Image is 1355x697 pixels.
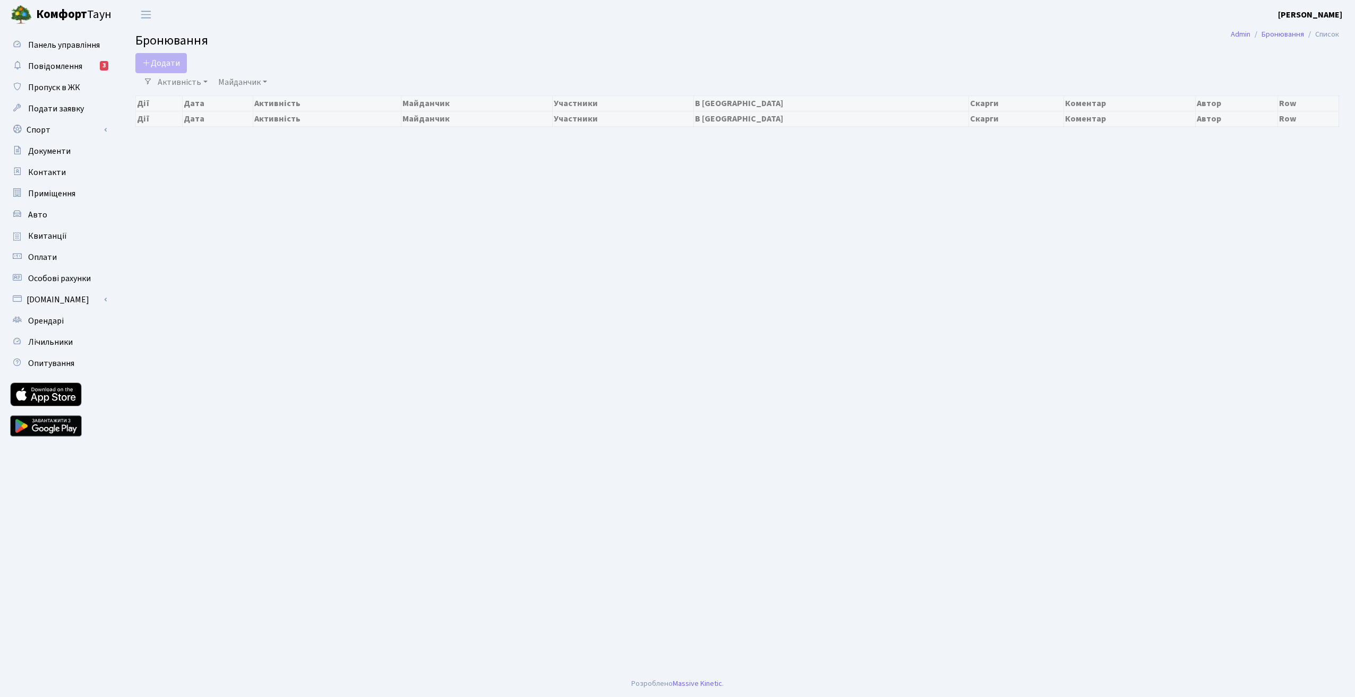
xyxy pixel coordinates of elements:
li: Список [1304,29,1339,40]
th: Активність [253,111,401,126]
span: Оплати [28,251,57,263]
th: Автор [1196,95,1278,111]
th: Участники [552,111,694,126]
a: Приміщення [5,183,112,204]
a: Активність [153,73,212,91]
a: Панель управління [5,34,112,56]
a: Опитування [5,353,112,374]
th: Активність [253,95,401,111]
span: Таун [36,6,112,24]
b: [PERSON_NAME] [1278,9,1342,21]
a: Повідомлення3 [5,56,112,77]
span: Бронювання [135,31,208,50]
a: [PERSON_NAME] [1278,8,1342,21]
span: Авто [28,209,47,221]
a: Admin [1231,29,1250,40]
a: Пропуск в ЖК [5,77,112,98]
button: Переключити навігацію [133,6,159,23]
th: Скарги [969,95,1064,111]
th: Автор [1196,111,1278,126]
th: Дії [136,111,183,126]
a: Особові рахунки [5,268,112,289]
span: Пропуск в ЖК [28,82,80,93]
a: Оплати [5,247,112,268]
a: Бронювання [1262,29,1304,40]
th: Скарги [969,111,1064,126]
span: Приміщення [28,188,75,199]
a: Контакти [5,162,112,183]
a: Документи [5,141,112,162]
a: Орендарі [5,310,112,332]
th: Коментар [1064,95,1195,111]
div: 3 [100,61,108,71]
a: Massive Kinetic [673,678,722,689]
th: В [GEOGRAPHIC_DATA] [694,95,969,111]
span: Особові рахунки [28,273,91,284]
span: Документи [28,145,71,157]
a: [DOMAIN_NAME] [5,289,112,310]
span: Подати заявку [28,103,84,115]
th: Участники [552,95,694,111]
img: logo.png [11,4,32,25]
span: Орендарі [28,315,64,327]
span: Повідомлення [28,60,82,72]
b: Комфорт [36,6,87,23]
a: Подати заявку [5,98,112,119]
span: Опитування [28,358,74,369]
th: Дії [136,95,183,111]
div: Розроблено . [631,678,724,690]
th: Дата [182,111,253,126]
span: Контакти [28,167,66,178]
th: Майданчик [401,95,552,111]
a: Лічильники [5,332,112,353]
th: В [GEOGRAPHIC_DATA] [694,111,969,126]
span: Квитанції [28,230,67,242]
th: Row [1277,111,1339,126]
th: Коментар [1064,111,1195,126]
a: Спорт [5,119,112,141]
a: Авто [5,204,112,225]
span: Лічильники [28,336,73,348]
button: Додати [135,53,187,73]
th: Майданчик [401,111,552,126]
th: Row [1277,95,1339,111]
nav: breadcrumb [1215,23,1355,46]
a: Майданчик [214,73,271,91]
a: Квитанції [5,225,112,247]
th: Дата [182,95,253,111]
span: Панель управління [28,39,100,51]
